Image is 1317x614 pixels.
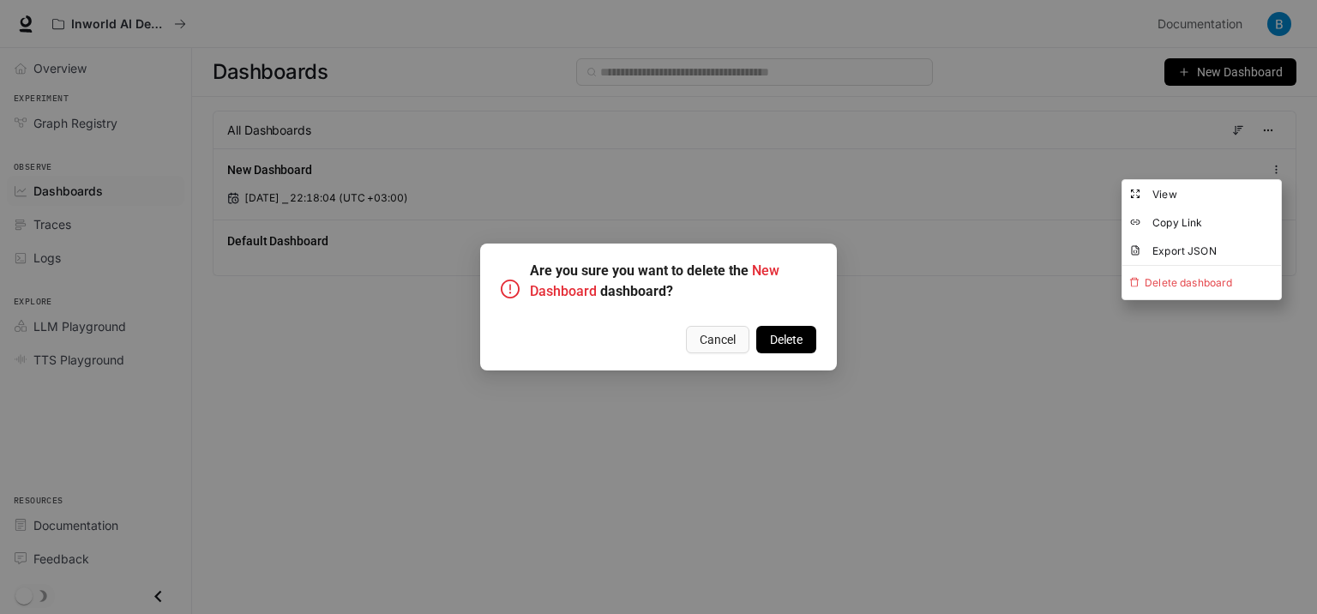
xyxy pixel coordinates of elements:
[756,326,816,353] button: Delete
[1152,216,1202,229] span: Copy Link
[1129,277,1140,287] span: delete
[1122,208,1281,237] button: Copy Link
[686,326,749,353] button: Cancel
[501,280,520,298] span: exclamation-circle
[1122,266,1281,299] span: Delete dashboard
[1122,237,1281,265] button: Export JSON
[1122,180,1281,208] button: View
[1152,244,1217,257] span: Export JSON
[700,330,736,349] span: Cancel
[1152,188,1177,201] span: View
[530,261,816,302] h5: Are you sure you want to delete the dashboard?
[770,330,803,349] span: Delete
